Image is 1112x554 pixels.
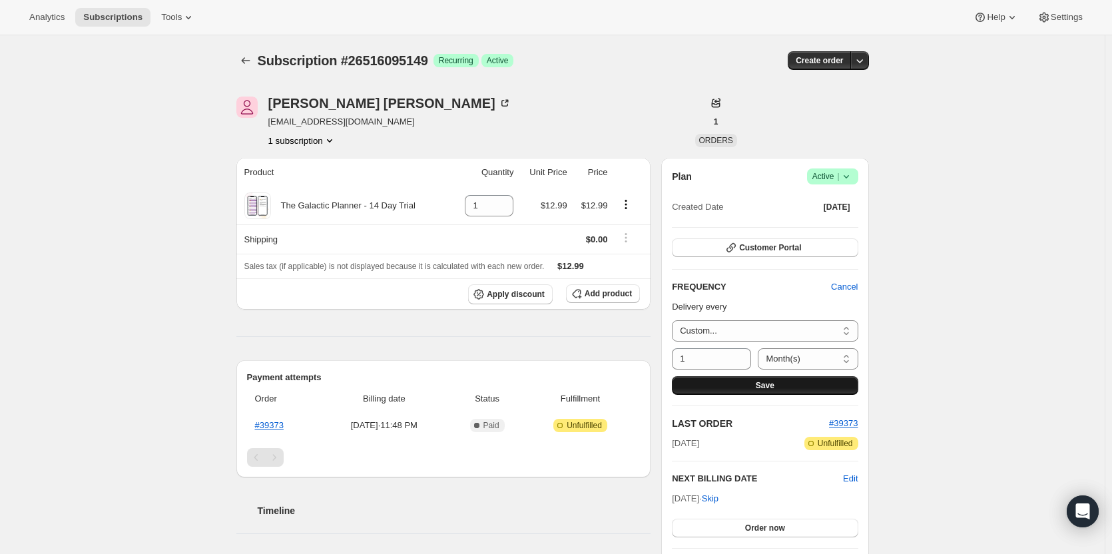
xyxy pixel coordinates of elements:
th: Price [571,158,612,187]
button: 1 [706,113,726,131]
span: Apply discount [487,289,545,300]
span: Sales tax (if applicable) is not displayed because it is calculated with each new order. [244,262,545,271]
span: Help [987,12,1005,23]
span: [DATE] · [672,493,718,503]
button: [DATE] [816,198,858,216]
span: Jamie Howard [236,97,258,118]
a: #39373 [829,418,858,428]
span: $12.99 [581,200,608,210]
span: Fulfillment [529,392,632,406]
span: [DATE] [672,437,699,450]
button: #39373 [829,417,858,430]
button: Settings [1029,8,1091,27]
button: Apply discount [468,284,553,304]
button: Product actions [615,197,637,212]
button: Create order [788,51,851,70]
span: Settings [1051,12,1083,23]
button: Save [672,376,858,395]
span: Analytics [29,12,65,23]
a: #39373 [255,420,284,430]
button: Product actions [268,134,336,147]
span: Created Date [672,200,723,214]
h2: FREQUENCY [672,280,831,294]
button: Shipping actions [615,230,637,245]
span: Active [487,55,509,66]
th: Product [236,158,451,187]
span: Skip [702,492,718,505]
span: Unfulfilled [567,420,602,431]
span: [DATE] · 11:48 PM [322,419,445,432]
div: [PERSON_NAME] [PERSON_NAME] [268,97,511,110]
h2: LAST ORDER [672,417,829,430]
span: Add product [585,288,632,299]
span: $12.99 [541,200,567,210]
span: $12.99 [557,261,584,271]
span: ORDERS [699,136,733,145]
span: Customer Portal [739,242,801,253]
th: Order [247,384,319,414]
span: Save [756,380,774,391]
span: | [837,171,839,182]
span: [DATE] [824,202,850,212]
nav: Pagination [247,448,641,467]
h2: Plan [672,170,692,183]
button: Customer Portal [672,238,858,257]
th: Quantity [451,158,518,187]
button: Analytics [21,8,73,27]
h2: NEXT BILLING DATE [672,472,843,485]
span: Order now [745,523,785,533]
button: Add product [566,284,640,303]
span: Subscription #26516095149 [258,53,428,68]
th: Unit Price [517,158,571,187]
img: product img [246,192,269,219]
button: Cancel [823,276,866,298]
span: Paid [483,420,499,431]
div: The Galactic Planner - 14 Day Trial [271,199,416,212]
span: Cancel [831,280,858,294]
button: Skip [694,488,726,509]
span: Create order [796,55,843,66]
button: Subscriptions [75,8,150,27]
button: Edit [843,472,858,485]
h2: Payment attempts [247,371,641,384]
span: $0.00 [586,234,608,244]
span: Billing date [322,392,445,406]
h2: Timeline [258,504,651,517]
span: Unfulfilled [818,438,853,449]
span: Active [812,170,853,183]
p: Delivery every [672,300,858,314]
th: Shipping [236,224,451,254]
button: Subscriptions [236,51,255,70]
button: Order now [672,519,858,537]
span: [EMAIL_ADDRESS][DOMAIN_NAME] [268,115,511,129]
span: Status [453,392,520,406]
button: Help [966,8,1026,27]
span: Tools [161,12,182,23]
span: 1 [714,117,718,127]
button: Tools [153,8,203,27]
span: Recurring [439,55,473,66]
span: Subscriptions [83,12,142,23]
div: Open Intercom Messenger [1067,495,1099,527]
